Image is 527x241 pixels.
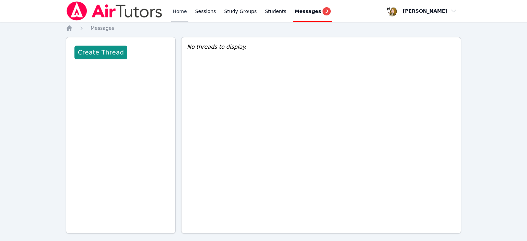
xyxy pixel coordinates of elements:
a: Messages [91,25,114,32]
nav: Breadcrumb [66,25,461,32]
span: Messages [91,25,114,31]
span: 3 [323,7,331,15]
img: Air Tutors [66,1,163,21]
button: Create Thread [74,46,127,59]
span: Messages [295,8,321,15]
div: No threads to display. [187,43,455,51]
